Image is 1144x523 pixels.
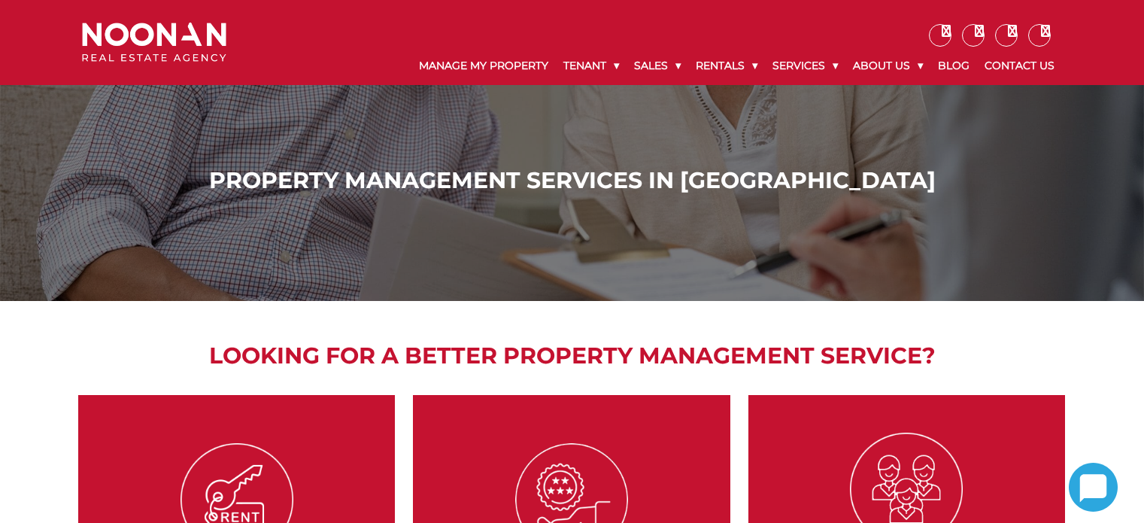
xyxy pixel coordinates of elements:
[765,47,845,85] a: Services
[977,47,1062,85] a: Contact Us
[627,47,688,85] a: Sales
[71,339,1073,372] h2: Looking for a better property management service?
[411,47,556,85] a: Manage My Property
[556,47,627,85] a: Tenant
[82,23,226,62] img: Noonan Real Estate Agency
[930,47,977,85] a: Blog
[86,167,1058,194] h1: Property Management Services in [GEOGRAPHIC_DATA]
[845,47,930,85] a: About Us
[688,47,765,85] a: Rentals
